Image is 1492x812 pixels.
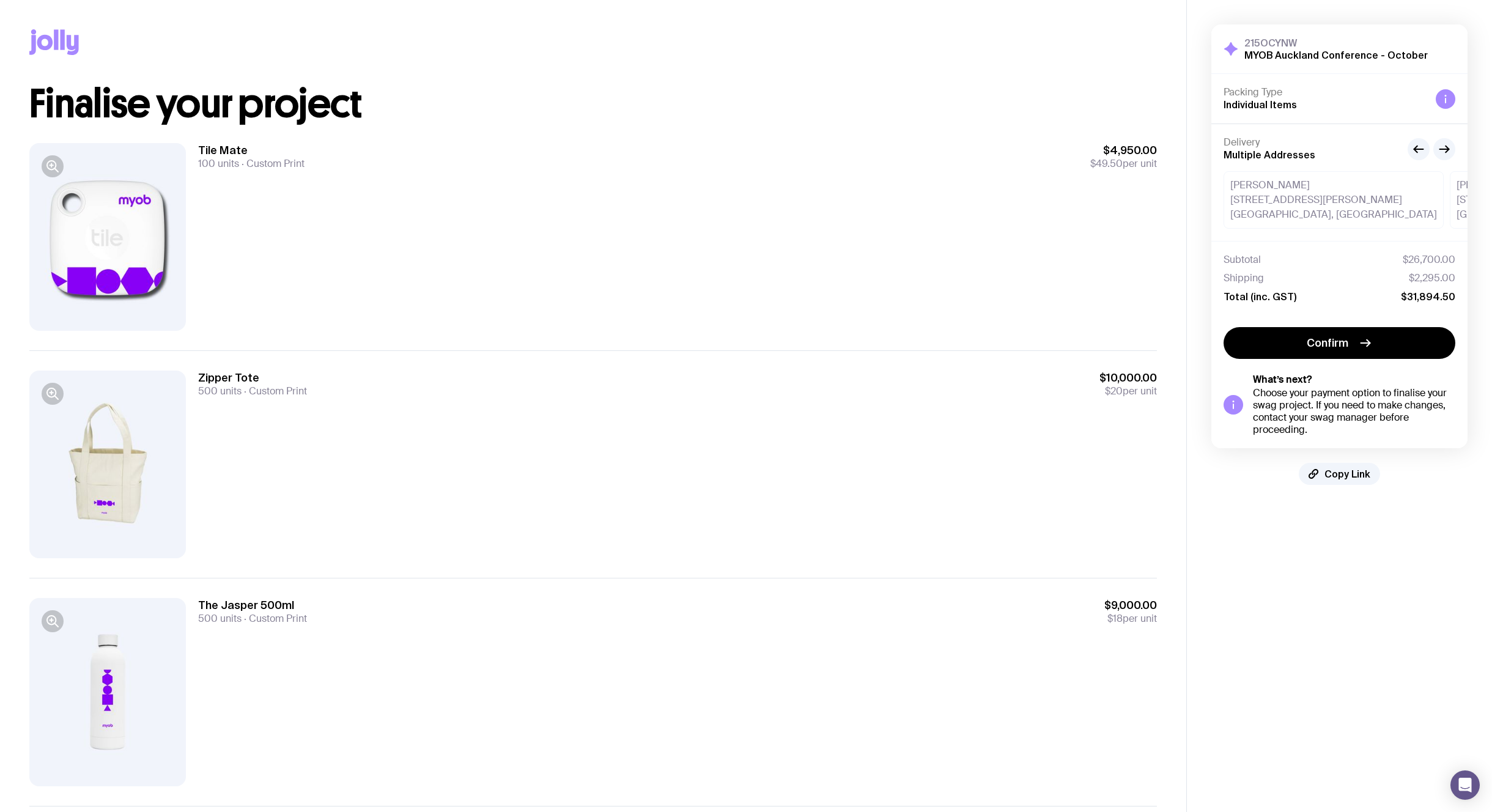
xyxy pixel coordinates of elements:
[198,157,239,170] span: 100 units
[1224,86,1426,98] h4: Packing Type
[1307,336,1348,350] span: Confirm
[1244,49,1428,61] h2: MYOB Auckland Conference - October
[198,143,305,158] h3: Tile Mate
[1224,290,1296,303] span: Total (inc. GST)
[1450,770,1480,800] div: Open Intercom Messenger
[1299,463,1380,485] button: Copy Link
[1099,371,1157,385] span: $10,000.00
[1104,613,1157,625] span: per unit
[1403,254,1455,266] span: $26,700.00
[1224,327,1455,359] button: Confirm
[198,612,242,625] span: 500 units
[1253,387,1455,436] div: Choose your payment option to finalise your swag project. If you need to make changes, contact yo...
[1107,612,1123,625] span: $18
[1224,171,1444,229] div: [PERSON_NAME] [STREET_ADDRESS][PERSON_NAME] [GEOGRAPHIC_DATA], [GEOGRAPHIC_DATA]
[1224,149,1315,160] span: Multiple Addresses
[239,157,305,170] span: Custom Print
[1224,99,1297,110] span: Individual Items
[1224,254,1261,266] span: Subtotal
[1224,272,1264,284] span: Shipping
[1104,598,1157,613] span: $9,000.00
[1409,272,1455,284] span: $2,295.00
[1244,37,1428,49] h3: 215OCYNW
[1090,157,1123,170] span: $49.50
[1099,385,1157,397] span: per unit
[1324,468,1370,480] span: Copy Link
[1224,136,1398,149] h4: Delivery
[198,371,307,385] h3: Zipper Tote
[1401,290,1455,303] span: $31,894.50
[1090,143,1157,158] span: $4,950.00
[198,598,307,613] h3: The Jasper 500ml
[242,612,307,625] span: Custom Print
[1105,385,1123,397] span: $20
[29,84,1157,124] h1: Finalise your project
[242,385,307,397] span: Custom Print
[1253,374,1455,386] h5: What’s next?
[198,385,242,397] span: 500 units
[1090,158,1157,170] span: per unit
